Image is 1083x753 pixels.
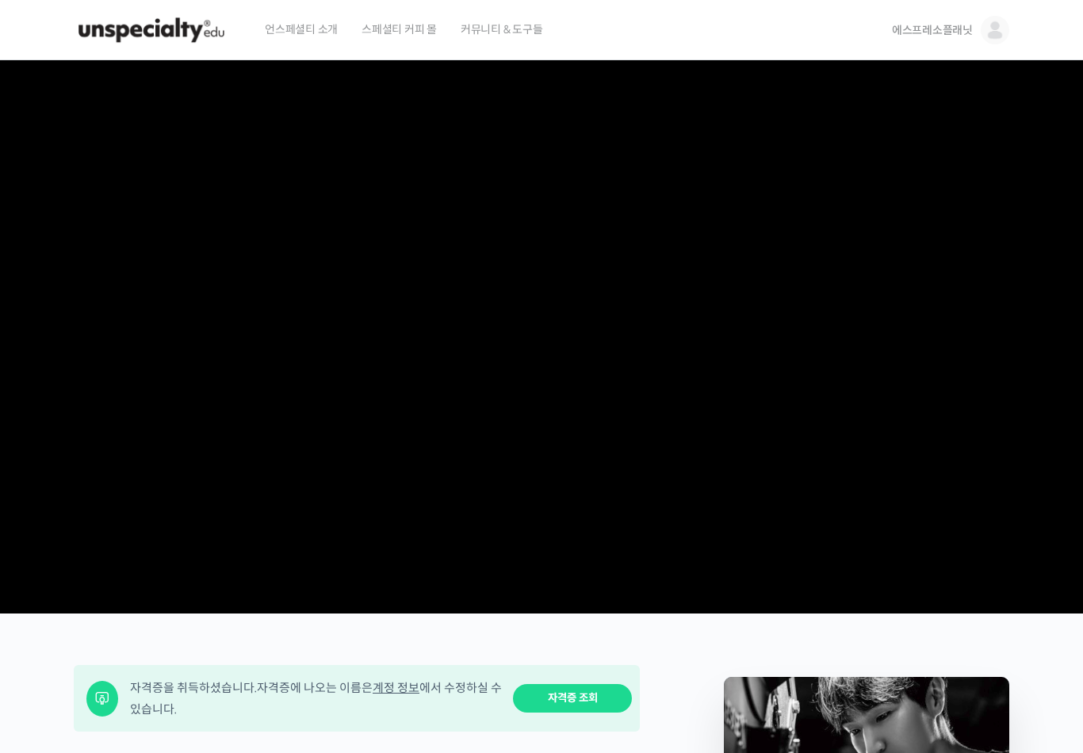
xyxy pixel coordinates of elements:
[130,677,503,720] div: 자격증을 취득하셨습니다. 자격증에 나오는 이름은 에서 수정하실 수 있습니다.
[513,684,632,713] a: 자격증 조회
[892,23,973,37] span: 에스프레소플래닛
[373,680,419,695] a: 계정 정보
